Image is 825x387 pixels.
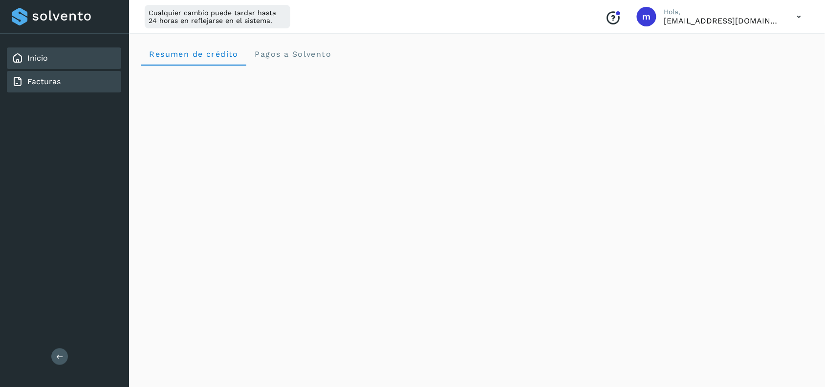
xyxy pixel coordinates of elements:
[7,71,121,92] div: Facturas
[254,49,331,59] span: Pagos a Solvento
[27,53,48,63] a: Inicio
[664,8,782,16] p: Hola,
[664,16,782,25] p: mtransportesempresariales@gmail.com
[27,77,61,86] a: Facturas
[7,47,121,69] div: Inicio
[149,49,239,59] span: Resumen de crédito
[145,5,290,28] div: Cualquier cambio puede tardar hasta 24 horas en reflejarse en el sistema.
